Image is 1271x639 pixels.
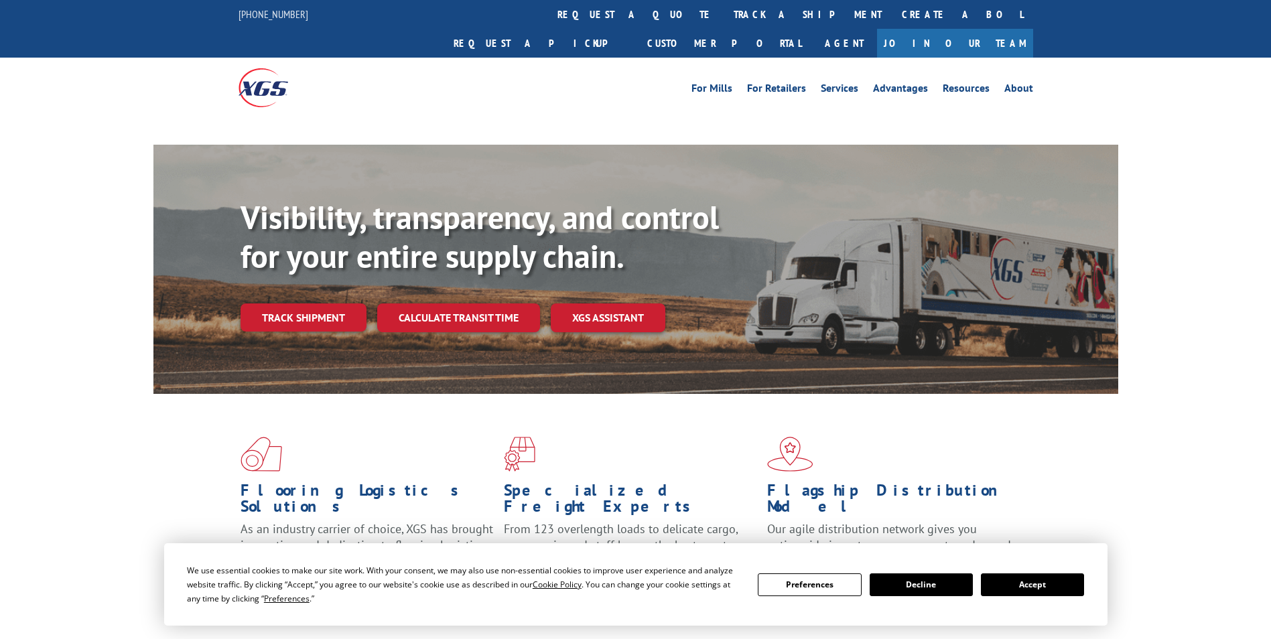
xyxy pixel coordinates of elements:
a: About [1004,83,1033,98]
a: For Mills [691,83,732,98]
a: Services [821,83,858,98]
a: Resources [943,83,990,98]
button: Preferences [758,573,861,596]
div: Cookie Consent Prompt [164,543,1108,626]
span: Cookie Policy [533,579,582,590]
h1: Specialized Freight Experts [504,482,757,521]
img: xgs-icon-focused-on-flooring-red [504,437,535,472]
a: Agent [811,29,877,58]
b: Visibility, transparency, and control for your entire supply chain. [241,196,719,277]
span: As an industry carrier of choice, XGS has brought innovation and dedication to flooring logistics... [241,521,493,569]
button: Accept [981,573,1084,596]
a: Join Our Team [877,29,1033,58]
a: Calculate transit time [377,303,540,332]
a: Advantages [873,83,928,98]
img: xgs-icon-total-supply-chain-intelligence-red [241,437,282,472]
span: Preferences [264,593,310,604]
h1: Flooring Logistics Solutions [241,482,494,521]
a: Request a pickup [444,29,637,58]
img: xgs-icon-flagship-distribution-model-red [767,437,813,472]
a: XGS ASSISTANT [551,303,665,332]
a: For Retailers [747,83,806,98]
div: We use essential cookies to make our site work. With your consent, we may also use non-essential ... [187,563,742,606]
a: Track shipment [241,303,366,332]
a: [PHONE_NUMBER] [239,7,308,21]
h1: Flagship Distribution Model [767,482,1020,521]
span: Our agile distribution network gives you nationwide inventory management on demand. [767,521,1014,553]
a: Customer Portal [637,29,811,58]
p: From 123 overlength loads to delicate cargo, our experienced staff knows the best way to move you... [504,521,757,581]
button: Decline [870,573,973,596]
